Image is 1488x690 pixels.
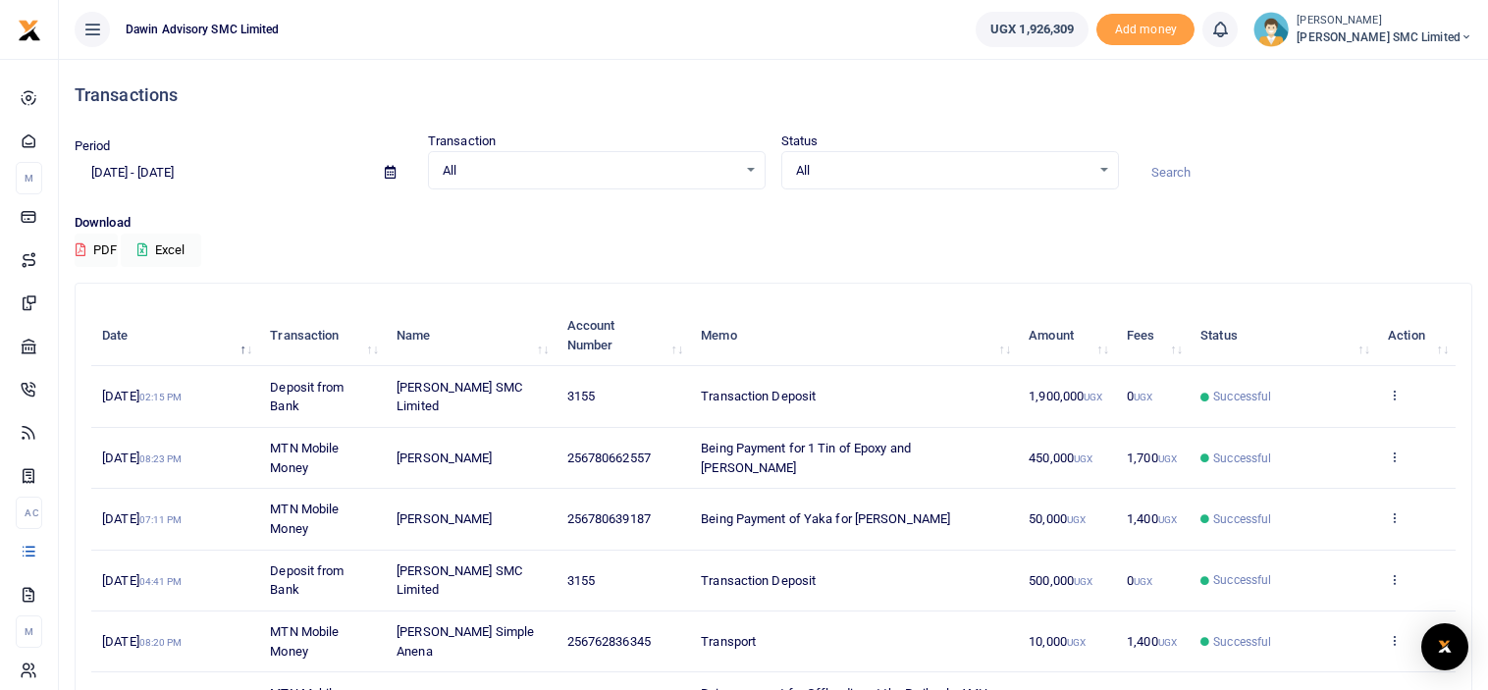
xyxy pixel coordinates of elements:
[18,22,41,36] a: logo-small logo-large logo-large
[75,234,118,267] button: PDF
[139,392,183,402] small: 02:15 PM
[270,502,339,536] span: MTN Mobile Money
[567,634,651,649] span: 256762836345
[259,305,386,366] th: Transaction: activate to sort column ascending
[397,451,492,465] span: [PERSON_NAME]
[1297,28,1472,46] span: [PERSON_NAME] SMC Limited
[1158,514,1177,525] small: UGX
[443,161,737,181] span: All
[102,511,182,526] span: [DATE]
[796,161,1090,181] span: All
[1067,514,1086,525] small: UGX
[701,573,816,588] span: Transaction Deposit
[386,305,556,366] th: Name: activate to sort column ascending
[270,563,344,598] span: Deposit from Bank
[968,12,1096,47] li: Wallet ballance
[121,234,201,267] button: Excel
[1213,388,1271,405] span: Successful
[1127,389,1152,403] span: 0
[139,576,183,587] small: 04:41 PM
[701,634,756,649] span: Transport
[1134,576,1152,587] small: UGX
[75,84,1472,106] h4: Transactions
[1067,637,1086,648] small: UGX
[701,389,816,403] span: Transaction Deposit
[1116,305,1190,366] th: Fees: activate to sort column ascending
[1029,573,1092,588] span: 500,000
[567,389,595,403] span: 3155
[139,637,183,648] small: 08:20 PM
[16,615,42,648] li: M
[1084,392,1102,402] small: UGX
[1134,392,1152,402] small: UGX
[139,453,183,464] small: 08:23 PM
[75,136,111,156] label: Period
[1213,571,1271,589] span: Successful
[1213,450,1271,467] span: Successful
[1253,12,1472,47] a: profile-user [PERSON_NAME] [PERSON_NAME] SMC Limited
[690,305,1018,366] th: Memo: activate to sort column ascending
[1190,305,1377,366] th: Status: activate to sort column ascending
[1074,453,1092,464] small: UGX
[16,162,42,194] li: M
[1213,510,1271,528] span: Successful
[1018,305,1116,366] th: Amount: activate to sort column ascending
[118,21,288,38] span: Dawin Advisory SMC Limited
[1127,511,1177,526] span: 1,400
[1297,13,1472,29] small: [PERSON_NAME]
[990,20,1074,39] span: UGX 1,926,309
[102,573,182,588] span: [DATE]
[1029,451,1092,465] span: 450,000
[701,511,950,526] span: Being Payment of Yaka for [PERSON_NAME]
[1074,576,1092,587] small: UGX
[1096,14,1195,46] span: Add money
[1213,633,1271,651] span: Successful
[976,12,1089,47] a: UGX 1,926,309
[1253,12,1289,47] img: profile-user
[1421,623,1468,670] div: Open Intercom Messenger
[16,497,42,529] li: Ac
[75,156,369,189] input: select period
[18,19,41,42] img: logo-small
[91,305,259,366] th: Date: activate to sort column descending
[1029,634,1086,649] span: 10,000
[102,451,182,465] span: [DATE]
[781,132,819,151] label: Status
[397,380,522,414] span: [PERSON_NAME] SMC Limited
[1135,156,1472,189] input: Search
[270,441,339,475] span: MTN Mobile Money
[1158,453,1177,464] small: UGX
[1029,389,1102,403] span: 1,900,000
[102,389,182,403] span: [DATE]
[1127,634,1177,649] span: 1,400
[567,511,651,526] span: 256780639187
[1029,511,1086,526] span: 50,000
[1127,573,1152,588] span: 0
[1127,451,1177,465] span: 1,700
[1096,14,1195,46] li: Toup your wallet
[397,511,492,526] span: [PERSON_NAME]
[270,380,344,414] span: Deposit from Bank
[75,213,1472,234] p: Download
[428,132,496,151] label: Transaction
[397,624,534,659] span: [PERSON_NAME] Simple Anena
[567,573,595,588] span: 3155
[1158,637,1177,648] small: UGX
[1377,305,1456,366] th: Action: activate to sort column ascending
[1096,21,1195,35] a: Add money
[102,634,182,649] span: [DATE]
[397,563,522,598] span: [PERSON_NAME] SMC Limited
[567,451,651,465] span: 256780662557
[139,514,183,525] small: 07:11 PM
[556,305,690,366] th: Account Number: activate to sort column ascending
[701,441,911,475] span: Being Payment for 1 Tin of Epoxy and [PERSON_NAME]
[270,624,339,659] span: MTN Mobile Money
